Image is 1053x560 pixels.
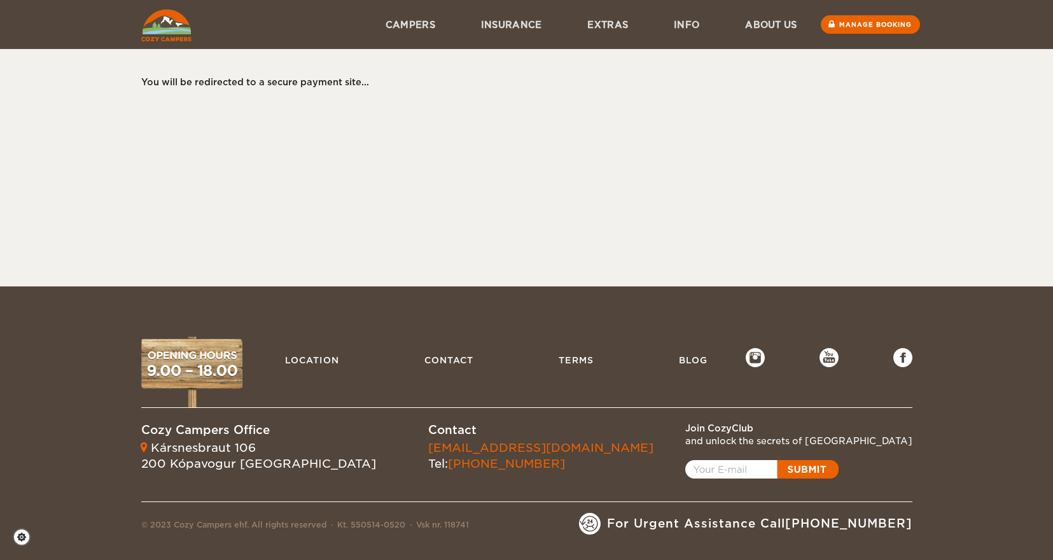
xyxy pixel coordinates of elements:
[141,440,376,472] div: Kársnesbraut 106 200 Kópavogur [GEOGRAPHIC_DATA]
[428,440,653,472] div: Tel:
[821,15,920,34] a: Manage booking
[428,422,653,438] div: Contact
[141,10,192,41] img: Cozy Campers
[141,76,900,88] div: You will be redirected to a secure payment site...
[13,528,39,546] a: Cookie settings
[552,348,600,372] a: Terms
[685,422,912,435] div: Join CozyClub
[607,515,912,532] span: For Urgent Assistance Call
[685,435,912,447] div: and unlock the secrets of [GEOGRAPHIC_DATA]
[141,519,469,535] div: © 2023 Cozy Campers ehf. All rights reserved Kt. 550514-0520 Vsk nr. 118741
[685,460,839,479] a: Open popup
[428,441,653,454] a: [EMAIL_ADDRESS][DOMAIN_NAME]
[785,517,912,530] a: [PHONE_NUMBER]
[279,348,345,372] a: Location
[673,348,714,372] a: Blog
[418,348,480,372] a: Contact
[141,422,376,438] div: Cozy Campers Office
[448,457,565,470] a: [PHONE_NUMBER]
